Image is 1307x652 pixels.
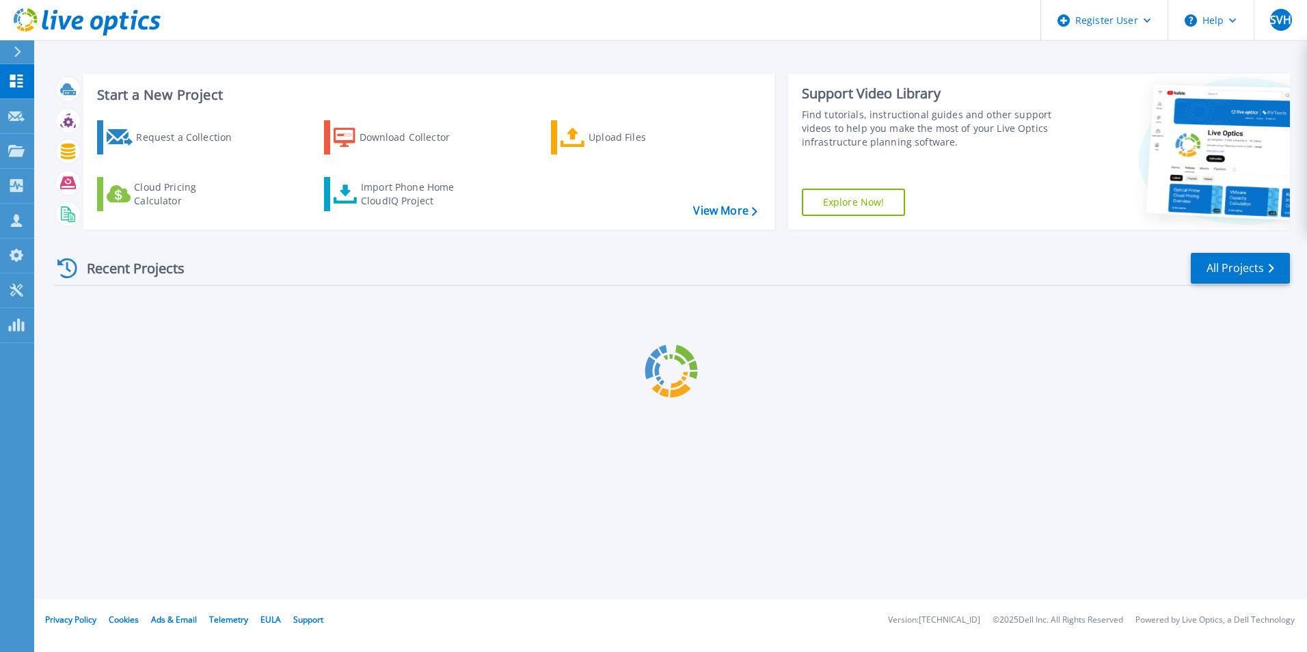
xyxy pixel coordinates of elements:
a: Telemetry [209,614,248,625]
div: Cloud Pricing Calculator [134,180,243,208]
a: Request a Collection [97,120,250,154]
a: Privacy Policy [45,614,96,625]
div: Download Collector [360,124,469,151]
span: SVH [1270,14,1291,25]
a: EULA [260,614,281,625]
div: Import Phone Home CloudIQ Project [361,180,468,208]
a: All Projects [1191,253,1290,284]
a: Support [293,614,323,625]
a: Cookies [109,614,139,625]
li: Version: [TECHNICAL_ID] [888,616,980,625]
h3: Start a New Project [97,87,757,103]
a: Explore Now! [802,189,906,216]
li: © 2025 Dell Inc. All Rights Reserved [993,616,1123,625]
a: Ads & Email [151,614,197,625]
div: Support Video Library [802,85,1057,103]
a: Cloud Pricing Calculator [97,177,250,211]
div: Recent Projects [53,252,203,285]
li: Powered by Live Optics, a Dell Technology [1135,616,1295,625]
a: View More [693,204,757,217]
div: Find tutorials, instructional guides and other support videos to help you make the most of your L... [802,108,1057,149]
a: Upload Files [551,120,703,154]
div: Upload Files [589,124,698,151]
a: Download Collector [324,120,476,154]
div: Request a Collection [136,124,245,151]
